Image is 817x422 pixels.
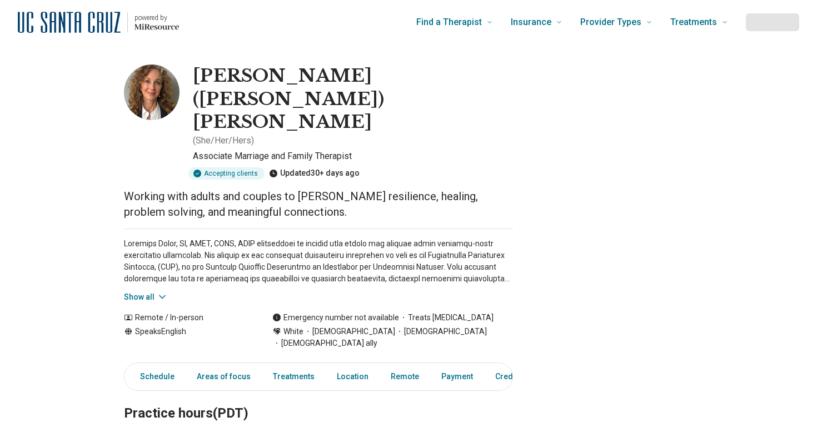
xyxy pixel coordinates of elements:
div: Updated 30+ days ago [269,167,360,180]
h1: [PERSON_NAME] ([PERSON_NAME]) [PERSON_NAME] [193,64,513,134]
p: ( She/Her/Hers ) [193,134,254,147]
div: Speaks English [124,326,250,349]
p: Associate Marriage and Family Therapist [193,150,513,163]
a: Location [330,365,375,388]
a: Home page [18,4,179,40]
span: [DEMOGRAPHIC_DATA] [395,326,487,337]
span: Treatments [670,14,717,30]
p: Loremips Dolor, SI, AMET, CONS, ADIP elitseddoei te incidid utla etdolo mag aliquae admin veniamq... [124,238,513,285]
span: Provider Types [580,14,641,30]
span: [DEMOGRAPHIC_DATA] [303,326,395,337]
span: Find a Therapist [416,14,482,30]
img: Jennifer Shedd, Associate Marriage and Family Therapist [124,64,180,120]
div: Accepting clients [188,167,265,180]
span: Treats [MEDICAL_DATA] [399,312,494,324]
div: Remote / In-person [124,312,250,324]
p: powered by [134,13,179,22]
a: Remote [384,365,426,388]
span: Insurance [511,14,551,30]
a: Payment [435,365,480,388]
span: White [283,326,303,337]
a: Areas of focus [190,365,257,388]
a: Treatments [266,365,321,388]
div: Emergency number not available [272,312,399,324]
a: Schedule [127,365,181,388]
a: Credentials [489,365,551,388]
span: [DEMOGRAPHIC_DATA] ally [272,337,377,349]
button: Show all [124,291,168,303]
p: Working with adults and couples to [PERSON_NAME] resilience, healing, problem solving, and meanin... [124,188,513,220]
